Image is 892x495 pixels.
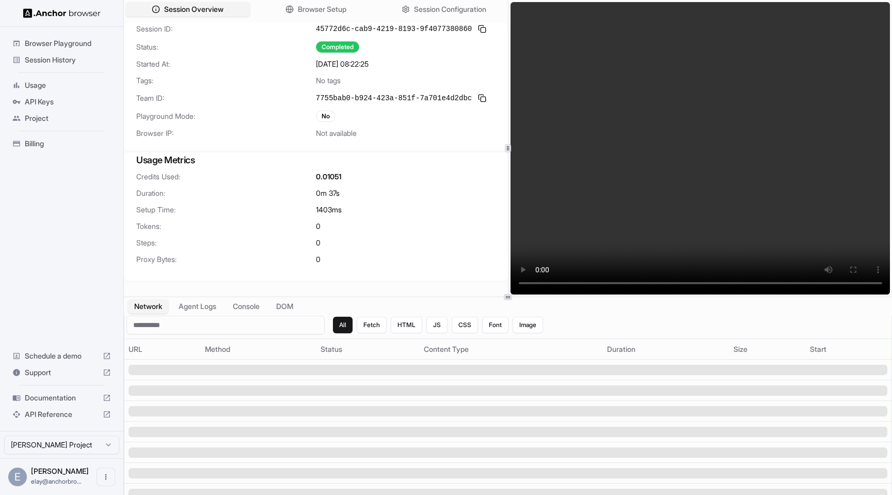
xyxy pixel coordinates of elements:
[333,317,353,333] button: All
[25,55,111,65] span: Session History
[8,364,115,381] div: Support
[31,467,89,475] span: Elay Gelbart
[270,299,299,314] button: DOM
[25,97,111,107] span: API Keys
[172,299,222,314] button: Agent Logs
[316,93,472,103] span: 7755bab0-b924-423a-851f-7a701e4d2dbc
[136,93,316,103] span: Team ID:
[414,4,486,14] span: Session Configuration
[129,344,197,354] div: URL
[136,153,496,167] h3: Usage Metrics
[136,42,316,52] span: Status:
[513,317,543,333] button: Image
[97,468,115,486] button: Open menu
[316,205,342,215] span: 1403 ms
[136,111,316,121] span: Playground Mode:
[357,317,387,333] button: Fetch
[8,110,115,127] div: Project
[426,317,448,333] button: JS
[8,135,115,152] div: Billing
[8,390,115,406] div: Documentation
[391,317,422,333] button: HTML
[316,24,472,34] span: 45772d6c-cab9-4219-8193-9f4077380860
[316,59,369,69] span: [DATE] 08:22:25
[482,317,508,333] button: Font
[734,344,802,354] div: Size
[205,344,312,354] div: Method
[316,188,340,198] span: 0m 37s
[25,367,99,378] span: Support
[424,344,599,354] div: Content Type
[316,172,341,182] span: 0.01051
[8,406,115,423] div: API Reference
[25,409,99,420] span: API Reference
[164,4,224,14] span: Session Overview
[25,138,111,149] span: Billing
[810,344,887,354] div: Start
[136,172,316,182] span: Credits Used:
[316,111,336,122] div: No
[136,75,316,86] span: Tags:
[316,128,357,138] span: Not available
[31,477,82,485] span: elay@anchorbrowser.io
[321,344,416,354] div: Status
[316,254,321,265] span: 0
[316,221,321,231] span: 0
[25,80,111,90] span: Usage
[452,317,478,333] button: CSS
[316,41,359,53] div: Completed
[25,351,99,361] span: Schedule a demo
[136,24,316,34] span: Session ID:
[23,8,101,18] img: Anchor Logo
[298,4,346,14] span: Browser Setup
[8,348,115,364] div: Schedule a demo
[136,238,316,248] span: Steps:
[8,468,27,486] div: E
[8,77,115,94] div: Usage
[316,75,341,86] span: No tags
[136,188,316,198] span: Duration:
[8,35,115,52] div: Browser Playground
[136,128,316,138] span: Browser IP:
[25,393,99,403] span: Documentation
[25,113,111,123] span: Project
[316,238,321,248] span: 0
[607,344,725,354] div: Duration
[136,221,316,231] span: Tokens:
[8,52,115,68] div: Session History
[8,94,115,110] div: API Keys
[136,59,316,69] span: Started At:
[25,38,111,49] span: Browser Playground
[136,254,316,265] span: Proxy Bytes:
[128,299,168,314] button: Network
[136,205,316,215] span: Setup Time:
[227,299,266,314] button: Console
